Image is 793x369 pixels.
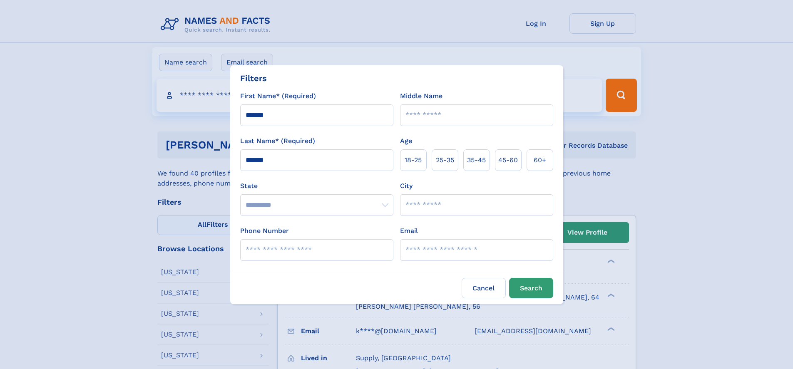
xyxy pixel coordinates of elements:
[240,91,316,101] label: First Name* (Required)
[240,136,315,146] label: Last Name* (Required)
[436,155,454,165] span: 25‑35
[534,155,546,165] span: 60+
[400,136,412,146] label: Age
[240,72,267,84] div: Filters
[240,226,289,236] label: Phone Number
[400,181,413,191] label: City
[498,155,518,165] span: 45‑60
[240,181,393,191] label: State
[467,155,486,165] span: 35‑45
[509,278,553,298] button: Search
[400,226,418,236] label: Email
[405,155,422,165] span: 18‑25
[462,278,506,298] label: Cancel
[400,91,442,101] label: Middle Name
